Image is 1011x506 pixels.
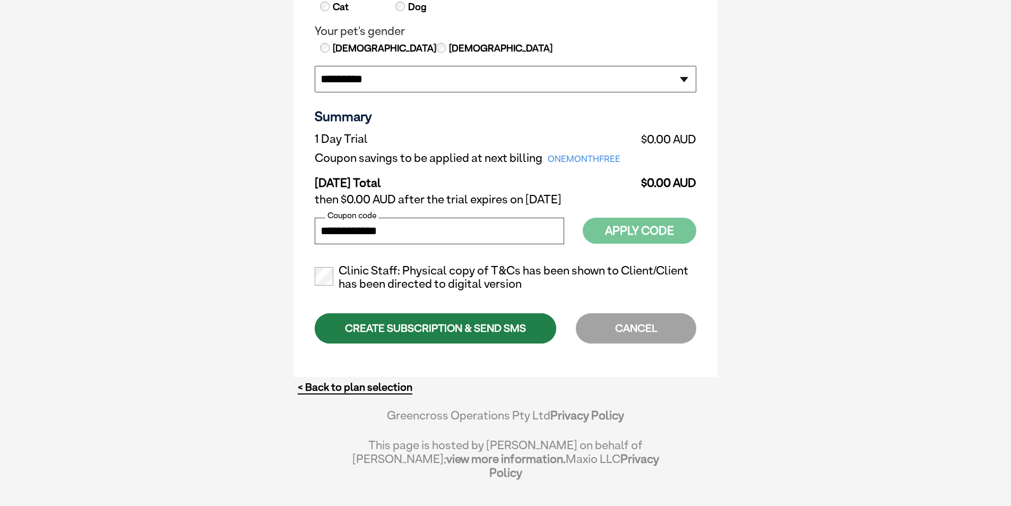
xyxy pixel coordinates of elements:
legend: Your pet's gender [315,24,696,38]
div: CANCEL [576,313,696,344]
label: Coupon code [325,211,378,220]
td: Coupon savings to be applied at next billing [315,149,637,168]
a: Privacy Policy [489,452,659,479]
h3: Summary [315,108,696,124]
a: Privacy Policy [550,408,624,422]
div: CREATE SUBSCRIPTION & SEND SMS [315,313,556,344]
span: ONEMONTHFREE [542,152,626,167]
td: $0.00 AUD [637,168,696,190]
td: then $0.00 AUD after the trial expires on [DATE] [315,190,696,209]
div: Greencross Operations Pty Ltd [352,408,659,433]
input: Clinic Staff: Physical copy of T&Cs has been shown to Client/Client has been directed to digital ... [315,267,333,286]
div: This page is hosted by [PERSON_NAME] on behalf of [PERSON_NAME]; Maxio LLC [352,433,659,479]
td: $0.00 AUD [637,130,696,149]
a: view more information. [446,452,566,466]
td: [DATE] Total [315,168,637,190]
label: Clinic Staff: Physical copy of T&Cs has been shown to Client/Client has been directed to digital ... [315,264,696,291]
button: Apply Code [583,218,696,244]
a: < Back to plan selection [298,381,412,394]
td: 1 Day Trial [315,130,637,149]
